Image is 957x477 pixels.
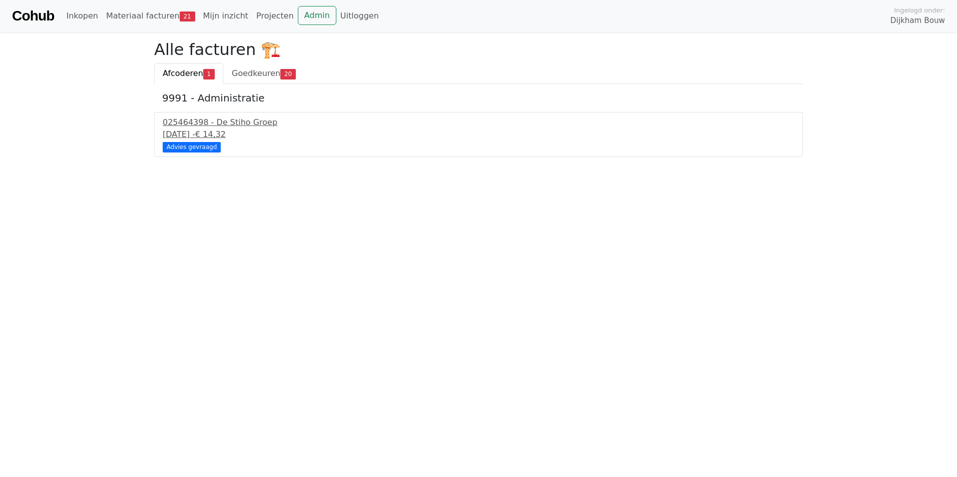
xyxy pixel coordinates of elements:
[280,69,296,79] span: 20
[162,92,795,104] h5: 9991 - Administratie
[102,6,199,26] a: Materiaal facturen21
[163,116,794,128] div: 025464398 - De Stiho Groep
[154,40,803,59] h2: Alle facturen 🏗️
[163,68,203,78] span: Afcoderen
[223,63,304,84] a: Goedkeuren20
[163,116,794,151] a: 025464398 - De Stiho Groep[DATE] -€ 14,32 Advies gevraagd
[62,6,102,26] a: Inkopen
[195,129,226,139] span: € 14,32
[252,6,298,26] a: Projecten
[298,6,336,25] a: Admin
[163,128,794,140] div: [DATE] -
[154,63,223,84] a: Afcoderen1
[163,142,221,152] div: Advies gevraagd
[232,68,280,78] span: Goedkeuren
[894,5,945,15] span: Ingelogd onder:
[180,11,195,21] span: 21
[199,6,253,26] a: Mijn inzicht
[336,6,383,26] a: Uitloggen
[12,4,54,28] a: Cohub
[890,15,945,26] span: Dijkham Bouw
[203,69,215,79] span: 1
